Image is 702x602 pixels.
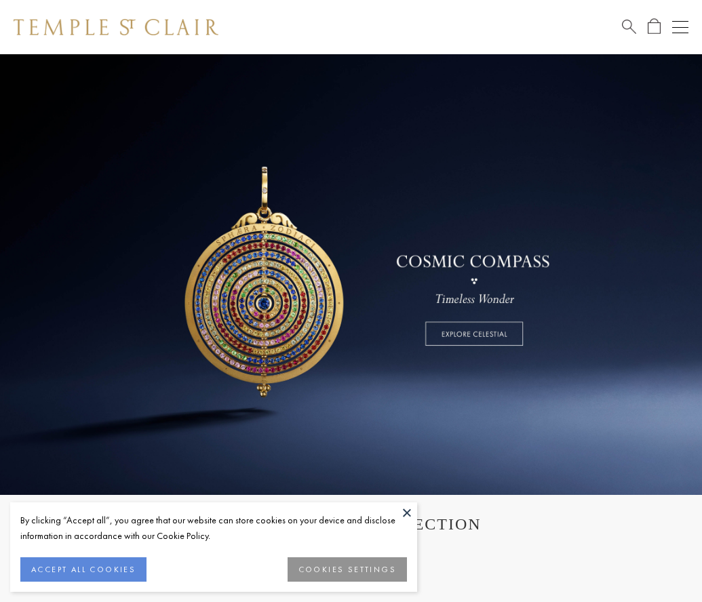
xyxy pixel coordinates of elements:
button: ACCEPT ALL COOKIES [20,557,147,582]
a: Open Shopping Bag [648,18,661,35]
button: COOKIES SETTINGS [288,557,407,582]
img: Temple St. Clair [14,19,218,35]
button: Open navigation [672,19,688,35]
a: Search [622,18,636,35]
div: By clicking “Accept all”, you agree that our website can store cookies on your device and disclos... [20,513,407,544]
